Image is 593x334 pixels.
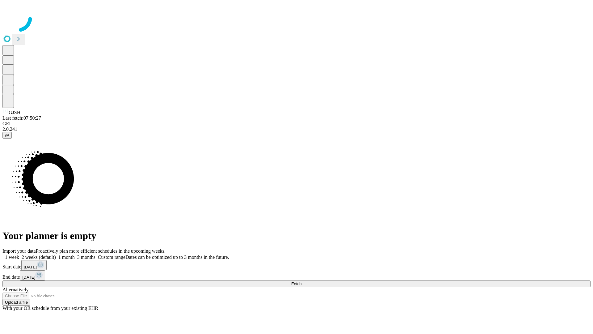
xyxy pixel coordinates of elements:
[98,255,125,260] span: Custom range
[58,255,75,260] span: 1 month
[2,299,30,306] button: Upload a file
[2,248,36,254] span: Import your data
[5,255,19,260] span: 1 week
[2,270,591,280] div: End date
[2,230,591,242] h1: Your planner is empty
[77,255,95,260] span: 3 months
[2,306,98,311] span: With your OR schedule from your existing EHR
[2,126,591,132] div: 2.0.241
[21,260,47,270] button: [DATE]
[2,287,28,292] span: Alternatively
[2,132,12,139] button: @
[20,270,45,280] button: [DATE]
[2,115,41,121] span: Last fetch: 07:50:27
[125,255,229,260] span: Dates can be optimized up to 3 months in the future.
[2,260,591,270] div: Start date
[22,255,56,260] span: 2 weeks (default)
[291,281,301,286] span: Fetch
[22,275,35,280] span: [DATE]
[2,121,591,126] div: GEI
[36,248,166,254] span: Proactively plan more efficient schedules in the upcoming weeks.
[9,110,20,115] span: GJSH
[24,265,37,269] span: [DATE]
[2,280,591,287] button: Fetch
[5,133,9,138] span: @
